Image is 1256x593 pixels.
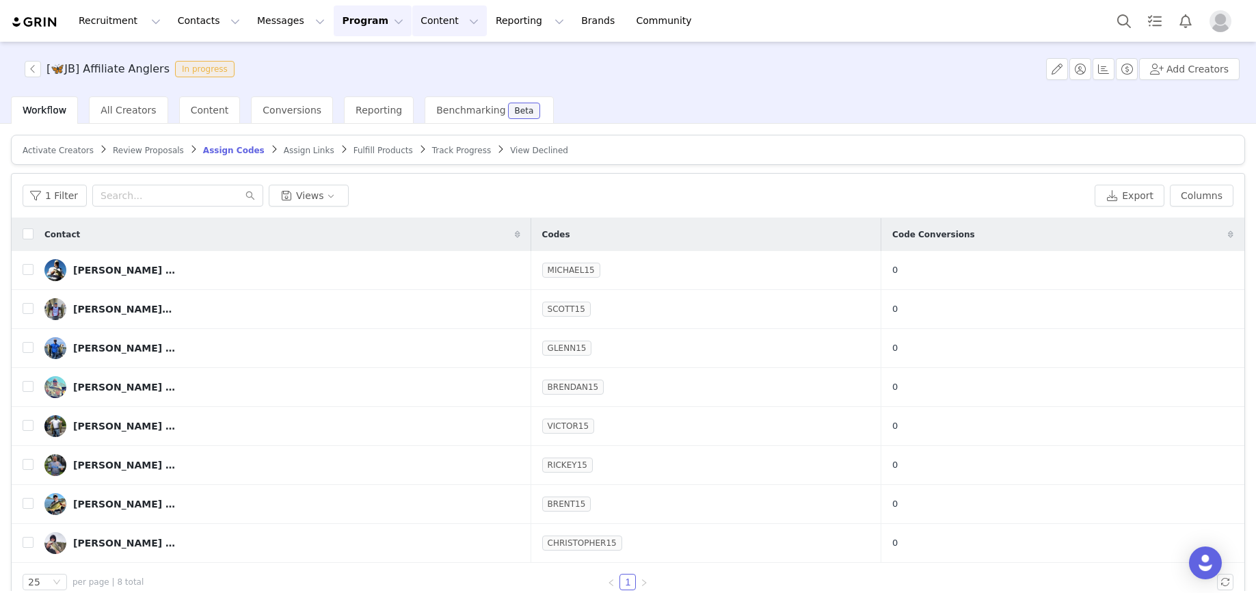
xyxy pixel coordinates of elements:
a: Brands [573,5,627,36]
span: Track Progress [432,146,491,155]
div: [PERSON_NAME] (JB) [73,265,176,276]
button: Columns [1170,185,1233,207]
span: Activate Creators [23,146,94,155]
span: Codes [542,228,570,241]
img: acf2fcab-139b-43fd-8ac6-74c9a6559cc1.jpg [44,298,66,320]
button: Messages [249,5,333,36]
h3: [🦋JB] Affiliate Anglers [46,61,170,77]
span: Conversions [263,105,321,116]
img: 827bf7ad-ce77-4d78-a8aa-5b2e5eb12eb4.jpg [44,376,66,398]
span: per page | 8 total [72,576,144,588]
button: Export [1095,185,1164,207]
a: [PERSON_NAME] (JB) [44,415,520,437]
a: [PERSON_NAME] (JB) [44,493,520,515]
div: [PERSON_NAME] (JB) [73,421,176,432]
a: [PERSON_NAME] (JB) [44,454,520,476]
button: Contacts [170,5,248,36]
button: Recruitment [70,5,169,36]
span: 0 [892,497,898,511]
a: MICHAEL15 [542,263,600,277]
div: [PERSON_NAME] (JB) [73,499,176,510]
span: Reporting [356,105,402,116]
a: RICKEY15 [542,458,593,472]
span: Assign Codes [203,146,265,155]
span: All Creators [101,105,156,116]
span: Workflow [23,105,66,116]
img: placeholder-profile.jpg [1210,10,1231,32]
i: icon: left [607,579,615,587]
button: Add Creators [1139,58,1240,80]
button: Search [1109,5,1139,36]
img: cda741ec-acc2-43cc-a2ef-1c3b0d5778d2.jpg [44,337,66,359]
span: 0 [892,302,898,316]
span: 0 [892,341,898,355]
div: [PERSON_NAME] (JB) [73,460,176,471]
i: icon: search [245,191,255,200]
img: 2db22101-0430-4473-8119-85496d0fb81b.jpg [44,493,66,515]
img: b591648f-cad9-42f7-a6ee-7fbccd8ca62c.jpg [44,259,66,281]
div: Beta [515,107,534,115]
span: 0 [892,263,898,277]
img: 09b3059f-a782-4cf4-8c95-3502d9e84320.jpg [44,415,66,437]
button: Reporting [487,5,572,36]
span: Review Proposals [113,146,184,155]
span: Assign Links [284,146,334,155]
a: BRENT15 [542,497,591,511]
li: Previous Page [603,574,619,590]
img: f1c7df5d-095d-468b-862c-52e6b0e2fb4b.jpg [44,454,66,476]
a: 1 [620,575,635,590]
span: 0 [892,419,898,433]
button: Views [269,185,349,207]
a: GLENN15 [542,341,592,355]
span: 0 [892,536,898,550]
button: Profile [1201,10,1245,32]
li: Next Page [636,574,652,590]
a: [PERSON_NAME] (JB) [44,376,520,398]
span: Contact [44,228,80,241]
a: Community [628,5,706,36]
input: Search... [92,185,263,207]
a: CHRISTOPHER15 [542,536,622,550]
span: View Declined [510,146,568,155]
span: Content [191,105,229,116]
a: [PERSON_NAME] (JB) [44,532,520,554]
span: 0 [892,458,898,472]
button: Content [412,5,487,36]
div: [PERSON_NAME] (JB) [73,538,176,549]
div: 25 [28,575,40,590]
div: [PERSON_NAME] (JB) [73,382,176,393]
a: VICTOR15 [542,419,595,433]
span: Code Conversions [892,228,975,241]
button: 1 Filter [23,185,87,207]
div: [PERSON_NAME][DATE] (JB) [73,304,176,315]
i: icon: right [640,579,648,587]
i: icon: down [53,578,61,588]
img: grin logo [11,16,59,29]
span: [object Object] [25,61,240,77]
span: Fulfill Products [353,146,413,155]
button: Notifications [1171,5,1201,36]
img: 9897e4f6-efd8-494e-838d-4b3f389771d1.jpg [44,532,66,554]
a: SCOTT15 [542,302,591,316]
button: Program [334,5,412,36]
a: BRENDAN15 [542,380,604,394]
li: 1 [619,574,636,590]
span: 0 [892,380,898,394]
a: Tasks [1140,5,1170,36]
span: Benchmarking [436,105,505,116]
div: [PERSON_NAME] (JB) [73,343,176,354]
a: [PERSON_NAME] (JB) [44,337,520,359]
div: Open Intercom Messenger [1189,546,1222,579]
span: In progress [175,61,235,77]
a: [PERSON_NAME][DATE] (JB) [44,298,520,320]
a: [PERSON_NAME] (JB) [44,259,520,281]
